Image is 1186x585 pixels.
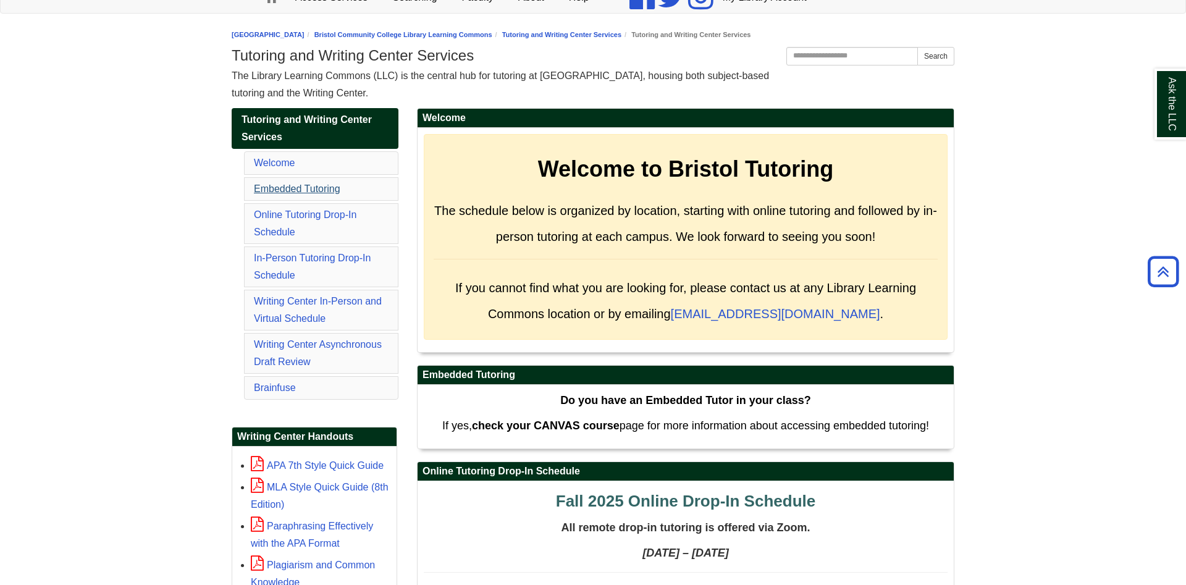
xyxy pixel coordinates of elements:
[671,307,880,321] a: [EMAIL_ADDRESS][DOMAIN_NAME]
[556,492,815,510] span: Fall 2025 Online Drop-In Schedule
[232,108,398,149] a: Tutoring and Writing Center Services
[254,183,340,194] a: Embedded Tutoring
[251,482,389,510] a: MLA Style Quick Guide (8th Edition)
[254,209,356,237] a: Online Tutoring Drop-In Schedule
[314,31,492,38] a: Bristol Community College Library Learning Commons
[242,114,372,142] span: Tutoring and Writing Center Services
[621,29,751,41] li: Tutoring and Writing Center Services
[232,47,954,64] h1: Tutoring and Writing Center Services
[455,281,916,321] span: If you cannot find what you are looking for, please contact us at any Library Learning Commons lo...
[560,394,811,406] strong: Do you have an Embedded Tutor in your class?
[434,204,937,243] span: The schedule below is organized by location, starting with online tutoring and followed by in-per...
[254,253,371,280] a: In-Person Tutoring Drop-In Schedule
[418,109,954,128] h2: Welcome
[917,47,954,65] button: Search
[232,29,954,41] nav: breadcrumb
[251,521,373,549] a: Paraphrasing Effectively with the APA Format
[418,366,954,385] h2: Embedded Tutoring
[642,547,728,559] strong: [DATE] – [DATE]
[232,70,769,98] span: The Library Learning Commons (LLC) is the central hub for tutoring at [GEOGRAPHIC_DATA], housing ...
[254,382,296,393] a: Brainfuse
[254,158,295,168] a: Welcome
[254,296,382,324] a: Writing Center In-Person and Virtual Schedule
[232,427,397,447] h2: Writing Center Handouts
[232,31,305,38] a: [GEOGRAPHIC_DATA]
[561,521,810,534] span: All remote drop-in tutoring is offered via Zoom.
[1143,263,1183,280] a: Back to Top
[502,31,621,38] a: Tutoring and Writing Center Services
[442,419,929,432] span: If yes, page for more information about accessing embedded tutoring!
[418,462,954,481] h2: Online Tutoring Drop-In Schedule
[251,460,384,471] a: APA 7th Style Quick Guide
[538,156,834,182] strong: Welcome to Bristol Tutoring
[254,339,382,367] a: Writing Center Asynchronous Draft Review
[472,419,620,432] strong: check your CANVAS course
